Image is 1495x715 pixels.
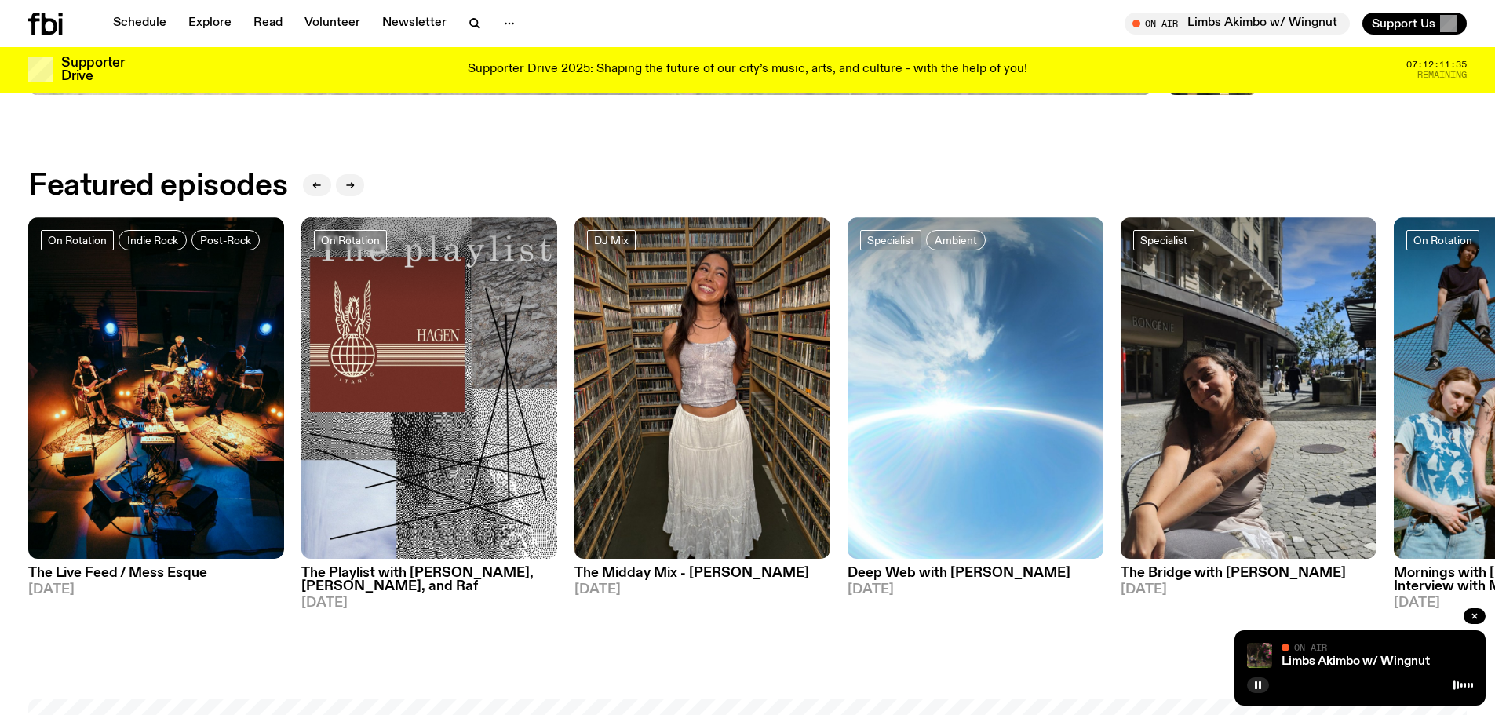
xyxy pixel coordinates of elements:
[860,230,921,250] a: Specialist
[935,235,977,246] span: Ambient
[1406,60,1467,69] span: 07:12:11:35
[1406,230,1479,250] a: On Rotation
[1413,235,1472,246] span: On Rotation
[321,235,380,246] span: On Rotation
[1417,71,1467,79] span: Remaining
[1247,643,1272,668] img: Jackson sits at an outdoor table, legs crossed and gazing at a black and brown dog also sitting a...
[301,567,557,593] h3: The Playlist with [PERSON_NAME], [PERSON_NAME], and Raf
[468,63,1027,77] p: Supporter Drive 2025: Shaping the future of our city’s music, arts, and culture - with the help o...
[867,235,914,246] span: Specialist
[1125,13,1350,35] button: On AirLimbs Akimbo w/ Wingnut
[104,13,176,35] a: Schedule
[926,230,986,250] a: Ambient
[848,583,1103,596] span: [DATE]
[28,583,284,596] span: [DATE]
[41,230,114,250] a: On Rotation
[594,235,629,246] span: DJ Mix
[295,13,370,35] a: Volunteer
[1294,642,1327,652] span: On Air
[28,567,284,580] h3: The Live Feed / Mess Esque
[1121,583,1376,596] span: [DATE]
[244,13,292,35] a: Read
[301,559,557,610] a: The Playlist with [PERSON_NAME], [PERSON_NAME], and Raf[DATE]
[1133,230,1194,250] a: Specialist
[848,567,1103,580] h3: Deep Web with [PERSON_NAME]
[587,230,636,250] a: DJ Mix
[61,57,124,83] h3: Supporter Drive
[127,235,178,246] span: Indie Rock
[179,13,241,35] a: Explore
[574,583,830,596] span: [DATE]
[1372,16,1435,31] span: Support Us
[191,230,260,250] a: Post-Rock
[28,559,284,596] a: The Live Feed / Mess Esque[DATE]
[301,596,557,610] span: [DATE]
[1140,235,1187,246] span: Specialist
[373,13,456,35] a: Newsletter
[1362,13,1467,35] button: Support Us
[574,567,830,580] h3: The Midday Mix - [PERSON_NAME]
[48,235,107,246] span: On Rotation
[574,559,830,596] a: The Midday Mix - [PERSON_NAME][DATE]
[1121,567,1376,580] h3: The Bridge with [PERSON_NAME]
[119,230,187,250] a: Indie Rock
[314,230,387,250] a: On Rotation
[1282,655,1430,668] a: Limbs Akimbo w/ Wingnut
[848,559,1103,596] a: Deep Web with [PERSON_NAME][DATE]
[200,235,251,246] span: Post-Rock
[1121,559,1376,596] a: The Bridge with [PERSON_NAME][DATE]
[28,172,287,200] h2: Featured episodes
